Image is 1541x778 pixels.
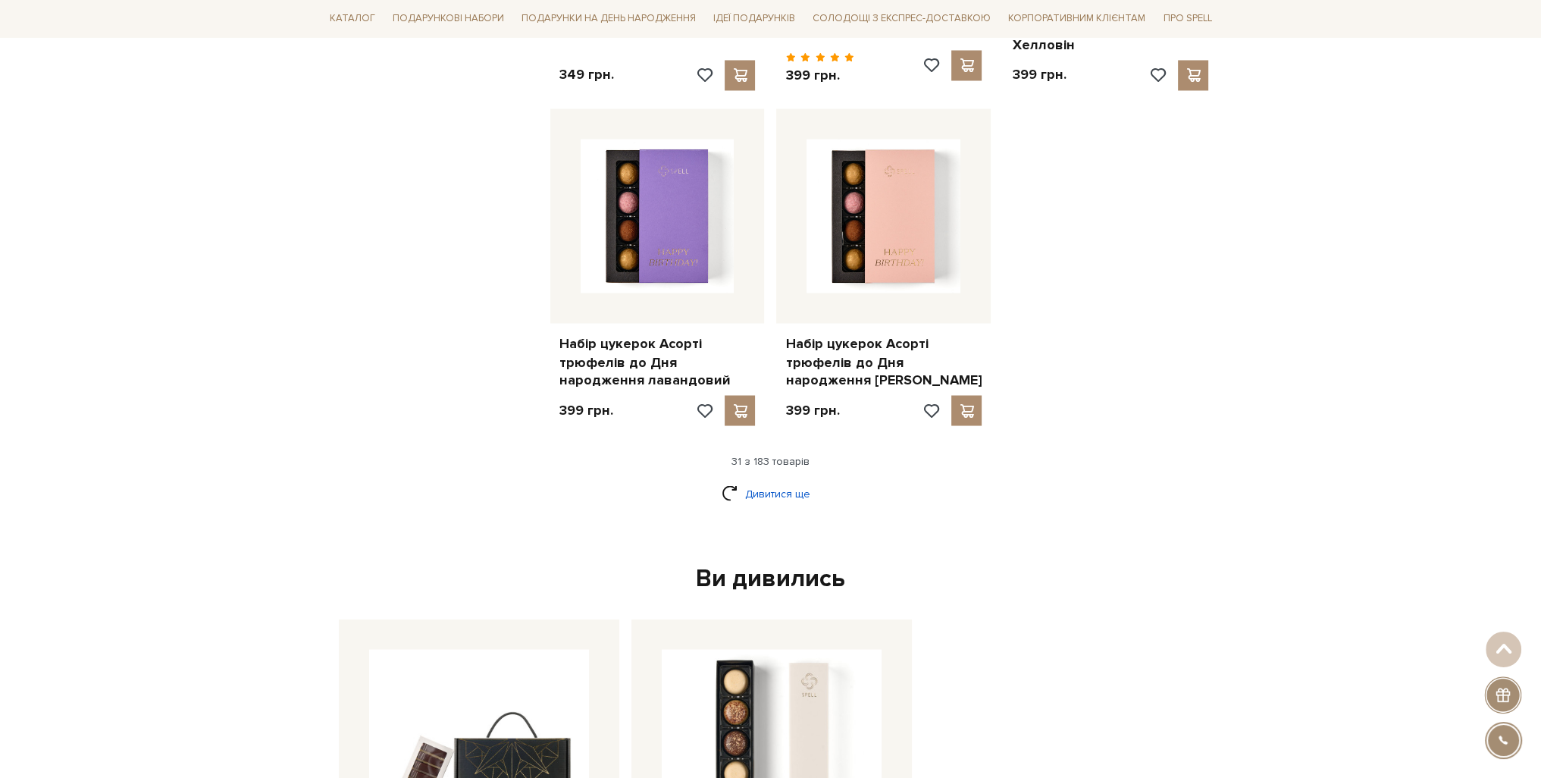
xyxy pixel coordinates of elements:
a: Солодощі з експрес-доставкою [807,6,997,32]
div: Ви дивились [333,563,1209,594]
p: 349 грн. [559,66,614,83]
p: 399 грн. [785,67,854,84]
a: Подарункові набори [387,8,510,31]
a: Каталог [324,8,381,31]
a: Подарунки на День народження [515,8,702,31]
a: Набір цукерок Асорті трюфелів до Дня народження лавандовий [559,335,756,388]
a: Корпоративним клієнтам [1002,8,1151,31]
a: Ідеї подарунків [707,8,801,31]
a: Набір цукерок Асорті трюфелів до Дня народження [PERSON_NAME] [785,335,982,388]
p: 399 грн. [785,401,839,419]
a: Про Spell [1157,8,1217,31]
div: 31 з 183 товарів [318,454,1224,468]
p: 399 грн. [1012,66,1066,83]
a: Дивитися ще [722,480,820,507]
p: 399 грн. [559,401,613,419]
